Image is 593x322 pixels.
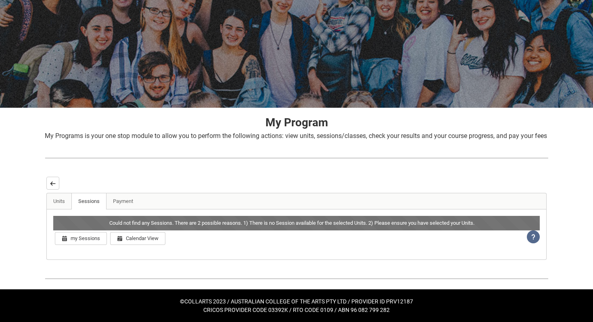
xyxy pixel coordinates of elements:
[53,216,540,230] div: Could not find any Sessions. There are 2 possible reasons. 1) There is no Session available for t...
[46,177,59,190] button: Back
[55,232,107,245] button: my Sessions
[47,193,72,209] a: Units
[71,193,106,209] a: Sessions
[110,232,165,245] button: Calendar View
[265,116,328,129] strong: My Program
[106,193,140,209] a: Payment
[45,274,548,283] img: REDU_GREY_LINE
[527,230,540,244] lightning-icon: View Help
[45,154,548,162] img: REDU_GREY_LINE
[45,132,547,140] span: My Programs is your one stop module to allow you to perform the following actions: view units, se...
[527,234,540,240] span: View Help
